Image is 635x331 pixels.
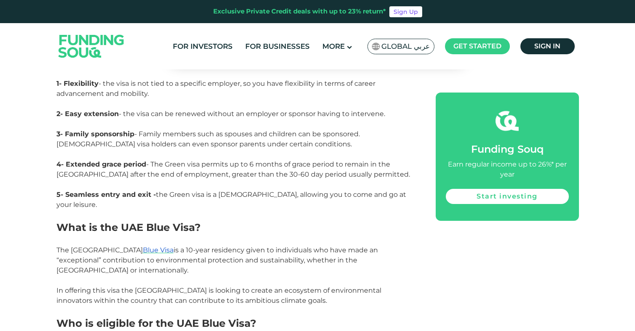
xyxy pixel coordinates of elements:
[50,25,133,67] img: Logo
[56,130,134,138] strong: 3- Family sponsorship
[56,110,119,118] strong: 2- Easy extension
[243,40,312,53] a: For Businesses
[471,143,544,155] span: Funding Souq
[534,42,560,50] span: Sign in
[56,79,375,98] span: - the visa is not tied to a specific employer, so you have flexibility in terms of career advance...
[171,40,235,53] a: For Investors
[56,160,146,168] strong: 4- Extended grace period
[56,130,360,148] span: - Family members such as spouses and children can be sponsored. [DEMOGRAPHIC_DATA] visa holders c...
[446,159,569,180] div: Earn regular income up to 26%* per year
[56,317,256,329] span: Who is eligible for the UAE Blue Visa?
[496,109,519,132] img: fsicon
[453,42,501,50] span: Get started
[389,6,422,17] a: Sign Up
[213,7,386,16] div: Exclusive Private Credit deals with up to 23% return*
[56,110,385,118] span: - the visa can be renewed without an employer or sponsor having to intervene.
[56,191,156,199] strong: 5- Seamless entry and exit -
[446,189,569,204] a: Start investing
[56,246,381,305] span: The [GEOGRAPHIC_DATA] is a 10-year residency given to individuals who have made an “exceptional” ...
[143,246,174,254] a: Blue Visa
[381,42,430,51] span: Global عربي
[322,42,345,50] span: More
[520,38,575,54] a: Sign in
[56,191,406,209] span: the Green visa is a [DEMOGRAPHIC_DATA], allowing you to come and go at your leisure.
[56,160,410,178] span: - The Green visa permits up to 6 months of grace period to remain in the [GEOGRAPHIC_DATA] after ...
[372,43,380,50] img: SA Flag
[56,221,201,233] span: What is the UAE Blue Visa?
[56,79,99,87] strong: 1- Flexibility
